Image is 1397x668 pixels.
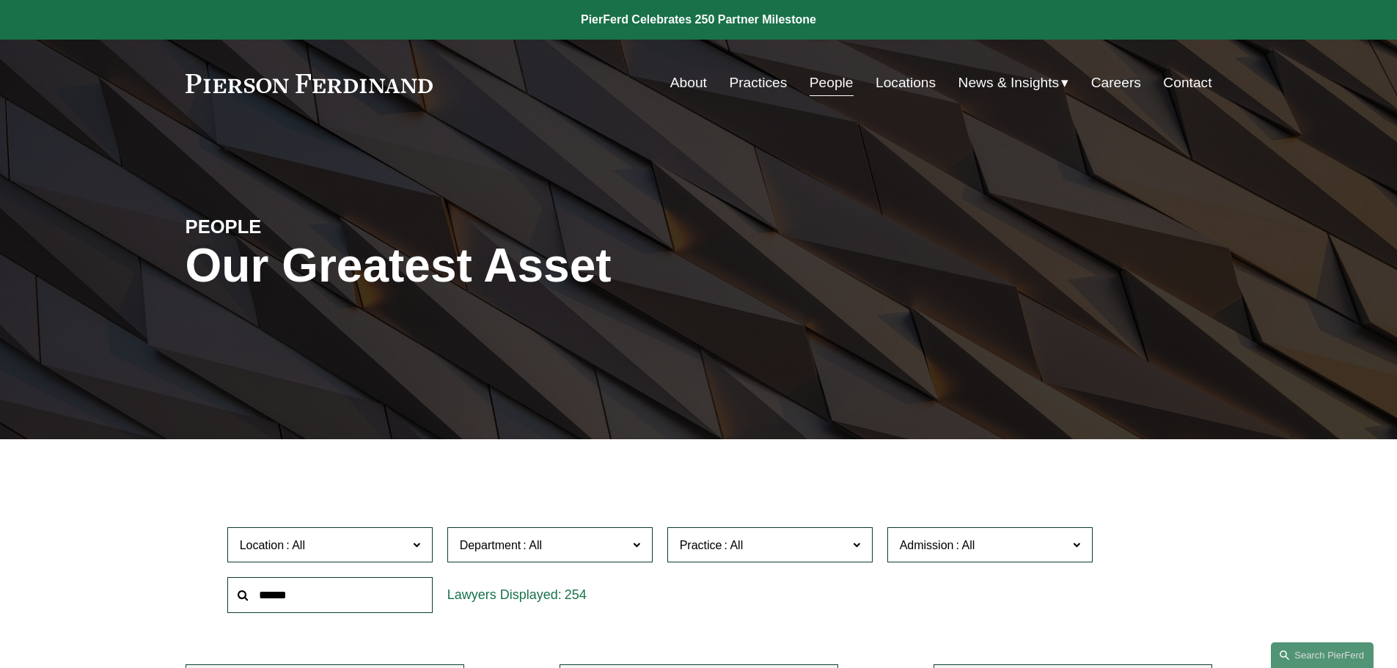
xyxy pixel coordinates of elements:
a: Search this site [1271,642,1374,668]
span: 254 [565,587,587,602]
span: Location [240,539,285,551]
span: Admission [900,539,954,551]
a: Locations [876,69,936,97]
a: Careers [1091,69,1141,97]
a: People [810,69,854,97]
span: Practice [680,539,722,551]
a: folder dropdown [958,69,1069,97]
h4: PEOPLE [186,215,442,238]
a: Contact [1163,69,1211,97]
a: About [670,69,707,97]
h1: Our Greatest Asset [186,239,870,293]
a: Practices [729,69,787,97]
span: Department [460,539,521,551]
span: News & Insights [958,70,1060,96]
